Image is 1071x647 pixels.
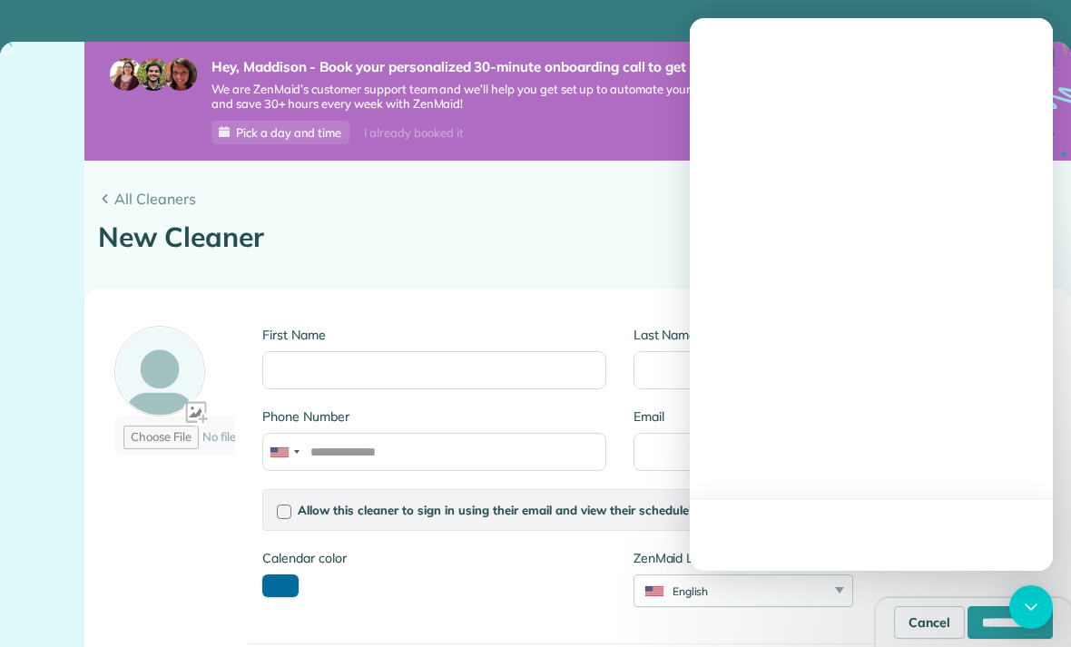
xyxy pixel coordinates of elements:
img: michelle-19f622bdf1676172e81f8f8fba1fb50e276960ebfe0243fe18214015130c80e4.jpg [164,58,197,91]
label: Calendar color [262,549,346,567]
a: Pick a day and time [211,121,349,144]
span: All Cleaners [114,188,1057,210]
span: We are ZenMaid’s customer support team and we’ll help you get set up to automate your business an... [211,82,744,113]
div: I already booked it [353,122,474,144]
div: English [634,583,830,599]
a: Cancel [894,606,965,639]
div: Open Intercom Messenger [1009,585,1053,629]
h1: New Cleaner [98,222,1057,252]
button: toggle color picker dialog [262,574,299,597]
label: ZenMaid Language [634,549,853,567]
span: Allow this cleaner to sign in using their email and view their schedule? [298,503,694,517]
span: Pick a day and time [236,125,341,140]
label: Phone Number [262,407,605,426]
strong: Hey, Maddison - Book your personalized 30-minute onboarding call to get started! [211,58,744,76]
img: maria-72a9807cf96188c08ef61303f053569d2e2a8a1cde33d635c8a3ac13582a053d.jpg [110,58,142,91]
label: First Name [262,326,605,344]
label: Email [634,407,977,426]
label: Last Name [634,326,977,344]
a: All Cleaners [98,188,1057,210]
div: United States: +1 [263,434,305,470]
img: jorge-587dff0eeaa6aab1f244e6dc62b8924c3b6ad411094392a53c71c6c4a576187d.jpg [137,58,170,91]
